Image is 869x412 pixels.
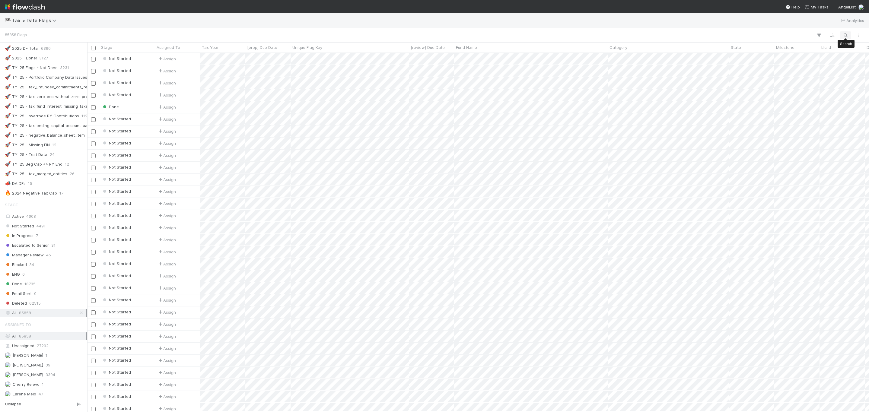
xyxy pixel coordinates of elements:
[157,128,176,134] div: Assign
[5,290,32,297] span: Email Sent
[102,346,131,350] span: Not Started
[91,69,96,74] input: Toggle Row Selected
[5,142,11,147] span: 🚀
[28,180,32,187] span: 15
[102,116,131,121] span: Not Started
[102,297,131,302] span: Not Started
[5,342,86,350] div: Unassigned
[5,391,11,397] img: avatar_bc42736a-3f00-4d10-a11d-d22e63cdc729.png
[102,285,131,290] span: Not Started
[5,32,27,38] small: 85858 Flags
[5,152,11,157] span: 🚀
[157,382,176,388] span: Assign
[102,177,131,182] span: Not Started
[91,178,96,182] input: Toggle Row Selected
[157,80,176,86] span: Assign
[102,357,131,363] div: Not Started
[102,188,131,194] div: Not Started
[5,94,11,99] span: 🚀
[157,406,176,412] span: Assign
[5,199,18,211] span: Stage
[5,189,57,197] div: 2024 Negative Tax Cap
[157,164,176,170] div: Assign
[157,176,176,182] span: Assign
[59,189,63,197] span: 17
[5,171,11,176] span: 🚀
[102,80,131,85] span: Not Started
[102,68,131,74] div: Not Started
[46,352,47,359] span: 1
[157,273,176,279] div: Assign
[157,116,176,122] div: Assign
[91,310,96,315] input: Toggle Row Selected
[821,44,831,50] span: Llc Id
[102,273,131,278] span: Not Started
[102,225,131,230] span: Not Started
[91,359,96,363] input: Toggle Row Selected
[101,44,112,50] span: Stage
[5,122,121,129] div: TY '25 - tax_ending_capital_account_balance_is_negative
[5,180,26,187] div: DA DFs
[5,213,86,220] div: Active
[102,237,131,242] span: Not Started
[157,201,176,207] div: Assign
[91,226,96,230] input: Toggle Row Selected
[102,56,131,61] span: Not Started
[91,81,96,86] input: Toggle Row Selected
[102,92,131,97] span: Not Started
[102,128,131,133] span: Not Started
[102,201,131,206] span: Not Started
[157,249,176,255] span: Assign
[91,238,96,242] input: Toggle Row Selected
[157,104,176,110] span: Assign
[157,285,176,291] div: Assign
[37,342,49,350] span: 27292
[102,213,131,218] span: Not Started
[5,64,58,71] div: TY '25 Flags - Not Done
[5,319,31,331] span: Assigned To
[102,249,131,254] span: Not Started
[102,212,131,218] div: Not Started
[34,290,37,297] span: 0
[46,251,51,259] span: 45
[731,44,741,50] span: State
[91,383,96,387] input: Toggle Row Selected
[5,401,21,407] span: Collapse
[157,44,180,50] span: Assigned To
[91,347,96,351] input: Toggle Row Selected
[157,309,176,315] span: Assign
[102,141,131,145] span: Not Started
[65,160,69,168] span: 12
[157,357,176,363] div: Assign
[5,372,11,378] img: avatar_cfa6ccaa-c7d9-46b3-b608-2ec56ecf97ad.png
[5,18,11,23] span: 🏁
[91,407,96,411] input: Toggle Row Selected
[157,321,176,327] span: Assign
[805,5,829,9] span: My Tasks
[26,214,36,219] span: 4608
[5,65,11,70] span: 🚀
[102,333,131,339] div: Not Started
[5,309,86,317] div: All
[13,353,43,358] span: [PERSON_NAME]
[5,170,67,178] div: TY '25 - tax_merged_entities
[36,232,38,239] span: 7
[91,395,96,399] input: Toggle Row Selected
[5,141,50,149] div: TY '25 - Missing EIN
[91,274,96,279] input: Toggle Row Selected
[102,200,131,206] div: Not Started
[91,117,96,122] input: Toggle Row Selected
[102,80,131,86] div: Not Started
[5,242,49,249] span: Escalated to Senior
[157,394,176,400] div: Assign
[5,261,27,268] span: Blocked
[91,190,96,194] input: Toggle Row Selected
[102,309,131,315] div: Not Started
[5,123,11,128] span: 🚀
[102,153,131,157] span: Not Started
[19,309,31,317] span: 85858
